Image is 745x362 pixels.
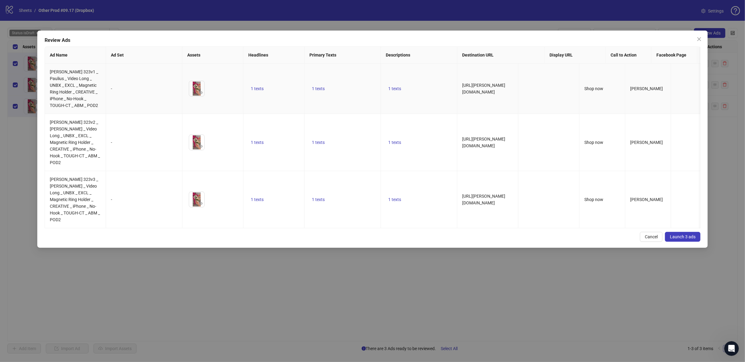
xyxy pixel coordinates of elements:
span: 1 texts [312,86,325,91]
th: Ad Set [106,47,182,64]
button: Close [694,34,704,44]
button: 1 texts [386,139,404,146]
div: - [111,196,177,203]
th: Assets [182,47,243,64]
button: 1 texts [248,196,266,203]
div: Laura says… [5,101,117,122]
span: 1 texts [388,140,401,145]
div: [PERSON_NAME] [630,85,666,92]
button: 1 texts [309,196,327,203]
button: 1 texts [309,85,327,92]
img: Profile image for Laura [17,3,27,13]
span: [URL][PERSON_NAME][DOMAIN_NAME] [462,194,505,205]
button: 1 texts [309,139,327,146]
button: 1 texts [386,85,404,92]
div: Matas says… [5,130,117,231]
span: Shop now [584,140,603,145]
button: Send a message… [105,198,115,207]
span: [URL][PERSON_NAME][DOMAIN_NAME] [462,137,505,148]
button: Preview [197,200,204,207]
div: - [111,139,177,146]
span: eye [199,201,203,206]
button: Start recording [39,200,44,205]
span: Ticket has been updated • [DATE] [32,104,97,108]
span: [URL][PERSON_NAME][DOMAIN_NAME] [462,83,505,94]
img: Asset 1 [189,192,204,207]
span: [PERSON_NAME] 323v3 _ [PERSON_NAME] _ Video Long _ UNBX _ EXCL _ Magnetic Ring Holder _ CREATIVE ... [50,177,100,222]
button: Launch 3 ads [665,232,700,242]
th: Primary Texts [305,47,381,64]
span: Launch 3 ads [670,234,696,239]
h1: [PERSON_NAME] [30,3,69,8]
p: Active 13h ago [30,8,59,14]
span: eye [199,144,203,148]
th: Destination URL [457,47,545,64]
button: Preview [197,143,204,150]
div: Thanks a lot for your reply! ​ This should now be updated 🎉 Happy launching! ​ Best, [PERSON_NAME] [10,51,95,93]
span: 1 texts [251,86,264,91]
button: Home [96,2,107,14]
th: Call to Action [606,47,652,64]
button: Cancel [640,232,663,242]
iframe: Intercom live chat [724,341,739,356]
span: 1 texts [388,86,401,91]
button: 1 texts [386,196,404,203]
span: 1 texts [251,197,264,202]
th: Display URL [545,47,606,64]
span: close [697,37,702,42]
button: Preview [197,89,204,96]
strong: Resolved [51,110,71,115]
button: Gif picker [29,200,34,205]
div: Review Ads [45,37,700,44]
textarea: Message… [5,187,117,198]
span: Shop now [584,86,603,91]
span: eye [199,90,203,95]
div: [DATE] [5,122,117,130]
span: 1 texts [388,197,401,202]
th: Facebook Page [652,47,697,64]
div: Laura says… [5,35,117,101]
div: [PERSON_NAME] [630,139,666,146]
span: [PERSON_NAME] 323v2 _ [PERSON_NAME] _ Video Long _ UNBX _ EXCL _ Magnetic Ring Holder _ CREATIVE ... [50,120,100,165]
button: Upload attachment [9,200,14,205]
span: 1 texts [312,197,325,202]
span: 1 texts [312,140,325,145]
span: 1 texts [251,140,264,145]
th: Descriptions [381,47,457,64]
button: 1 texts [248,139,266,146]
div: [PERSON_NAME] [630,196,666,203]
div: - [111,85,177,92]
button: go back [4,2,16,14]
div: Hey sorry to bother you again with the same problem. But i have made a mistake and gave you the w... [27,148,112,220]
th: Headlines [243,47,305,64]
div: Close [107,2,118,13]
span: Shop now [584,197,603,202]
span: [PERSON_NAME] 323v1 _ Paulius _ Video Long _ UNBX _ EXCL _ Magnetic Ring Holder _ CREATIVE _ iPho... [50,69,98,108]
button: Emoji picker [19,200,24,205]
img: Asset 1 [189,135,204,150]
th: Ad Name [45,47,106,64]
div: Hi Matas,​Thanks a lot for your reply!​This should now be updated 🎉 Happy launching!​Best,[PERSON... [5,35,100,96]
div: Hey sorry to bother you again with the same problem. But i have made a mistake and gave you the w... [22,130,117,223]
button: 1 texts [248,85,266,92]
span: Ad Account Usage Limit Reached [28,25,102,30]
img: Asset 1 [189,81,204,96]
div: Hi Matas, ​ [10,39,95,51]
a: Ad Account Usage Limit Reached [15,21,107,34]
span: Cancel [645,234,658,239]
